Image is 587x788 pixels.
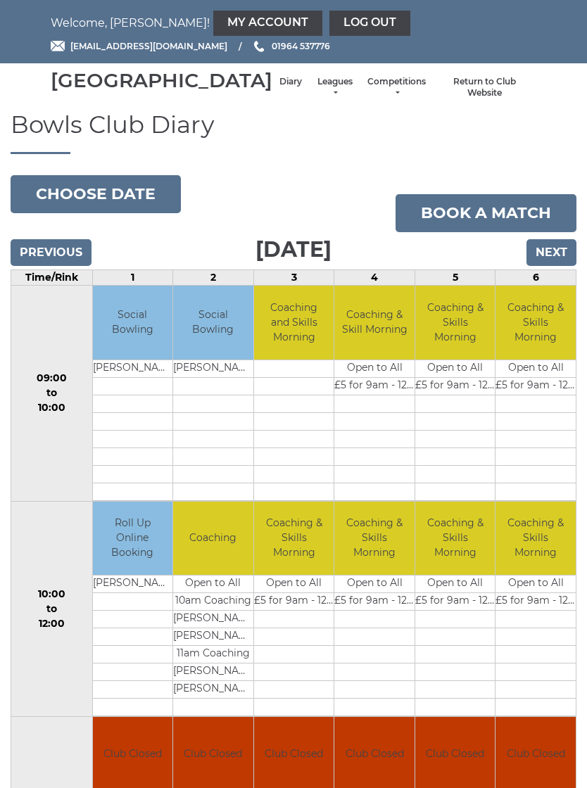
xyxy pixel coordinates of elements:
td: Coaching & Skills Morning [415,502,496,576]
span: 01964 537776 [272,41,330,51]
nav: Welcome, [PERSON_NAME]! [51,11,536,36]
td: Coaching and Skills Morning [254,286,334,360]
img: Email [51,41,65,51]
td: 3 [253,270,334,286]
td: £5 for 9am - 12pm [496,593,576,611]
td: £5 for 9am - 12pm [415,593,496,611]
td: £5 for 9am - 12pm [496,377,576,395]
td: Time/Rink [11,270,93,286]
td: [PERSON_NAME] [173,628,253,646]
a: Log out [329,11,410,36]
input: Next [526,239,576,266]
h1: Bowls Club Diary [11,112,576,154]
td: [PERSON_NAME] [173,611,253,628]
td: Open to All [334,360,415,377]
td: [PERSON_NAME] [93,360,173,377]
a: Diary [279,76,302,88]
td: 2 [173,270,254,286]
td: 1 [92,270,173,286]
td: Open to All [496,360,576,377]
td: Coaching & Skills Morning [415,286,496,360]
td: 4 [334,270,415,286]
td: 10:00 to 12:00 [11,501,93,717]
td: Coaching & Skills Morning [334,502,415,576]
td: Coaching & Skills Morning [254,502,334,576]
td: [PERSON_NAME] (Lesson 4) [173,663,253,681]
td: Coaching & Skills Morning [496,286,576,360]
span: [EMAIL_ADDRESS][DOMAIN_NAME] [70,41,227,51]
td: Roll Up Online Booking [93,502,173,576]
a: Book a match [396,194,576,232]
td: [PERSON_NAME] [173,360,253,377]
td: Open to All [496,576,576,593]
td: Social Bowling [93,286,173,360]
td: 6 [496,270,576,286]
td: Coaching [173,502,253,576]
a: Leagues [316,76,353,99]
td: [PERSON_NAME] [93,576,173,593]
a: Return to Club Website [440,76,529,99]
td: Coaching & Skill Morning [334,286,415,360]
a: Phone us 01964 537776 [252,39,330,53]
td: £5 for 9am - 12pm [254,593,334,611]
td: Coaching & Skills Morning [496,502,576,576]
td: Open to All [334,576,415,593]
td: Open to All [173,576,253,593]
td: 10am Coaching [173,593,253,611]
td: £5 for 9am - 12pm [415,377,496,395]
td: Open to All [254,576,334,593]
td: Open to All [415,360,496,377]
td: £5 for 9am - 12pm [334,593,415,611]
a: My Account [213,11,322,36]
td: Open to All [415,576,496,593]
td: 11am Coaching [173,646,253,663]
td: £5 for 9am - 12pm [334,377,415,395]
td: 09:00 to 10:00 [11,286,93,502]
img: Phone us [254,41,264,52]
a: Email [EMAIL_ADDRESS][DOMAIN_NAME] [51,39,227,53]
td: Social Bowling [173,286,253,360]
td: 5 [415,270,496,286]
a: Competitions [367,76,426,99]
input: Previous [11,239,91,266]
button: Choose date [11,175,181,213]
td: [PERSON_NAME] [173,681,253,699]
div: [GEOGRAPHIC_DATA] [51,70,272,91]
